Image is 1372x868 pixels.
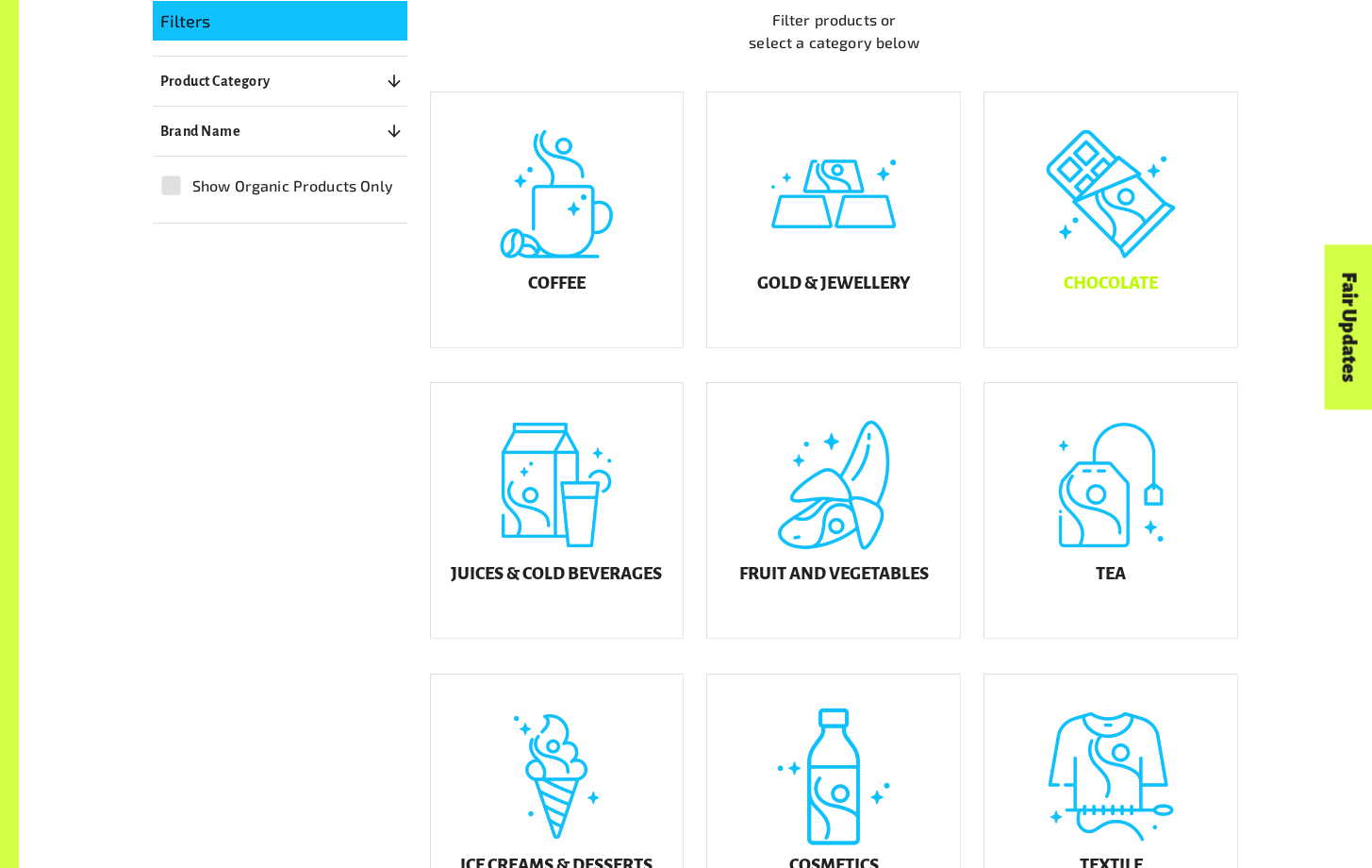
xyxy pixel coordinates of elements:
[1064,275,1158,293] h5: Chocolate
[160,120,241,142] p: Brand Name
[153,114,407,148] button: Brand Name
[984,382,1238,639] a: Tea
[153,64,407,98] button: Product Category
[430,382,685,639] a: Juices & Cold Beverages
[739,565,929,584] h5: Fruit and Vegetables
[706,92,961,348] a: Gold & Jewellery
[430,8,1239,54] p: Filter products or select a category below
[984,92,1238,348] a: Chocolate
[528,275,586,293] h5: Coffee
[160,70,271,92] p: Product Category
[706,382,961,639] a: Fruit and Vegetables
[1096,565,1126,584] h5: Tea
[451,565,662,584] h5: Juices & Cold Beverages
[160,8,400,34] p: Filters
[757,275,910,293] h5: Gold & Jewellery
[430,92,685,348] a: Coffee
[192,175,393,197] span: Show Organic Products Only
